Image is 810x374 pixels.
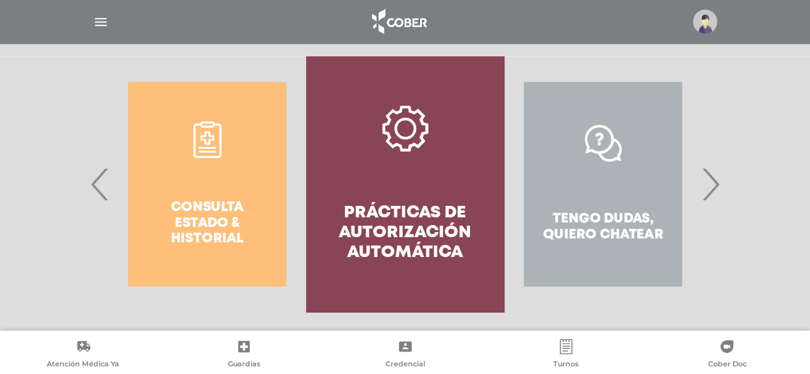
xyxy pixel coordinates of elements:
a: Cober Doc [647,339,807,371]
span: Cober Doc [708,359,746,371]
h4: Prácticas de autorización automática [329,203,481,263]
a: Atención Médica Ya [3,339,163,371]
a: Credencial [325,339,485,371]
img: profile-placeholder.svg [693,10,717,34]
img: logo_cober_home-white.png [365,6,432,37]
span: Atención Médica Ya [47,359,119,371]
a: Turnos [485,339,646,371]
span: Guardias [228,359,261,371]
span: Next [698,150,723,219]
a: Prácticas de autorización automática [306,56,504,312]
span: Previous [88,150,113,219]
span: Turnos [553,359,579,371]
span: Credencial [385,359,425,371]
a: Guardias [163,339,324,371]
img: Cober_menu-lines-white.svg [93,14,109,30]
